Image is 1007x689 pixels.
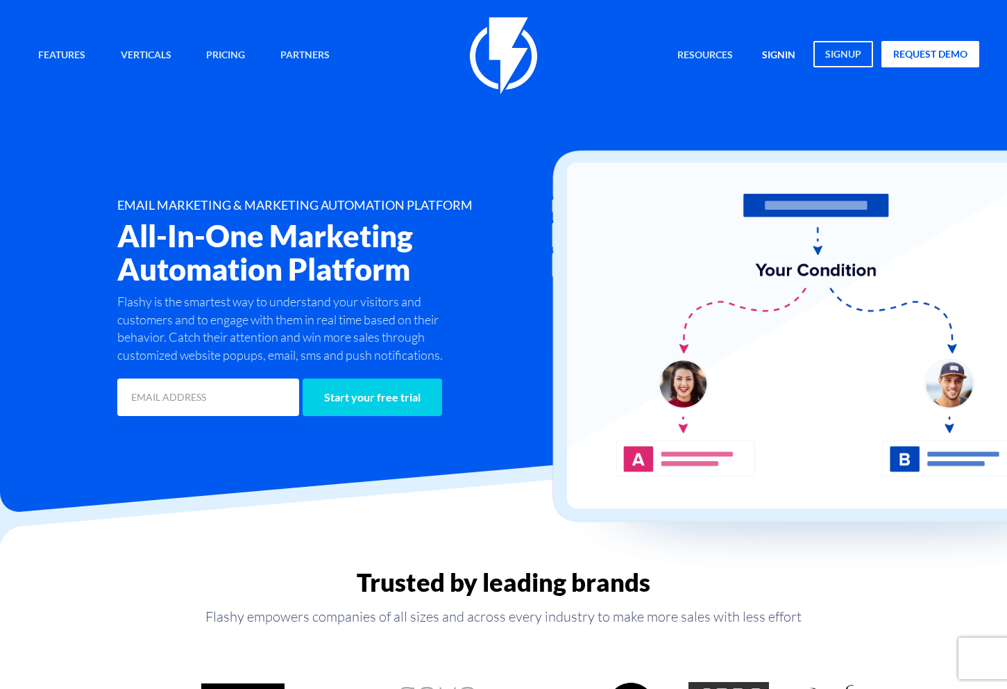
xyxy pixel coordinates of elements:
[110,41,182,71] a: Verticals
[117,199,573,213] h1: EMAIL MARKETING & MARKETING AUTOMATION PLATFORM
[117,219,573,286] h2: All-In-One Marketing Automation Platform
[813,41,873,67] a: signup
[270,41,340,71] a: Partners
[752,41,806,71] a: signin
[196,41,255,71] a: Pricing
[117,379,299,416] input: EMAIL ADDRESS
[117,293,453,365] p: Flashy is the smartest way to understand your visitors and customers and to engage with them in r...
[881,41,979,67] a: request demo
[303,379,442,416] input: Start your free trial
[28,41,96,71] a: Features
[667,41,743,71] a: Resources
